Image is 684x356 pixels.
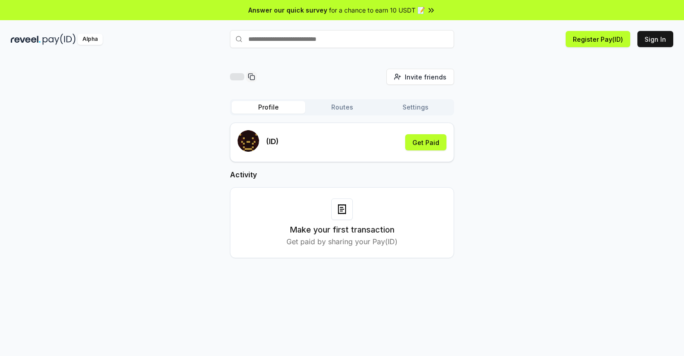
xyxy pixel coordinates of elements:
[405,72,446,82] span: Invite friends
[232,101,305,114] button: Profile
[230,169,454,180] h2: Activity
[11,34,41,45] img: reveel_dark
[566,31,630,47] button: Register Pay(ID)
[405,134,446,150] button: Get Paid
[637,31,673,47] button: Sign In
[305,101,379,114] button: Routes
[248,5,327,15] span: Answer our quick survey
[266,136,279,147] p: (ID)
[290,224,394,236] h3: Make your first transaction
[43,34,76,45] img: pay_id
[78,34,103,45] div: Alpha
[329,5,425,15] span: for a chance to earn 10 USDT 📝
[286,236,398,247] p: Get paid by sharing your Pay(ID)
[386,69,454,85] button: Invite friends
[379,101,452,114] button: Settings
